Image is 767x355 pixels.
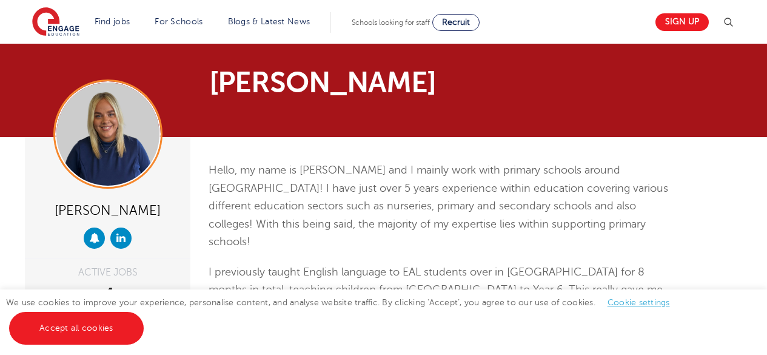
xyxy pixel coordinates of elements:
span: Hello, my name is [PERSON_NAME] and I mainly work with primary schools around [GEOGRAPHIC_DATA]! ... [209,164,668,248]
img: Engage Education [32,7,79,38]
a: Blogs & Latest News [228,17,310,26]
h1: [PERSON_NAME] [209,68,497,97]
a: Sign up [655,13,709,31]
span: Recruit [442,18,470,27]
a: Cookie settings [608,298,670,307]
div: [PERSON_NAME] [34,198,181,221]
a: Recruit [432,14,480,31]
a: For Schools [155,17,203,26]
span: We use cookies to improve your experience, personalise content, and analyse website traffic. By c... [6,298,682,333]
span: Schools looking for staff [352,18,430,27]
a: Find jobs [95,17,130,26]
div: 4 [34,283,181,314]
div: ACTIVE JOBS [34,268,181,277]
a: Accept all cookies [9,312,144,345]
